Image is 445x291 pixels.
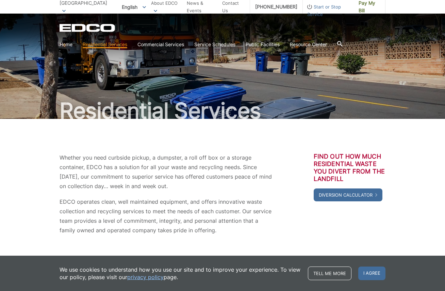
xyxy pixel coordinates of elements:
h1: Residential Services [60,100,385,122]
a: Home [60,41,72,48]
a: Commercial Services [137,41,184,48]
a: Public Facilities [246,41,280,48]
a: Diversion Calculator [314,188,382,201]
a: privacy policy [127,273,164,281]
a: Service Schedules [194,41,235,48]
a: Tell me more [308,267,351,280]
span: I agree [358,267,385,280]
p: We use cookies to understand how you use our site and to improve your experience. To view our pol... [60,266,301,281]
p: Whether you need curbside pickup, a dumpster, a roll off box or a storage container, EDCO has a s... [60,153,273,191]
a: Resource Center [290,41,327,48]
p: EDCO operates clean, well maintained equipment, and offers innovative waste collection and recycl... [60,197,273,235]
a: EDCD logo. Return to the homepage. [60,24,116,32]
h3: Find out how much residential waste you divert from the landfill [314,153,385,183]
span: English [117,1,151,13]
a: Residential Services [83,41,127,48]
